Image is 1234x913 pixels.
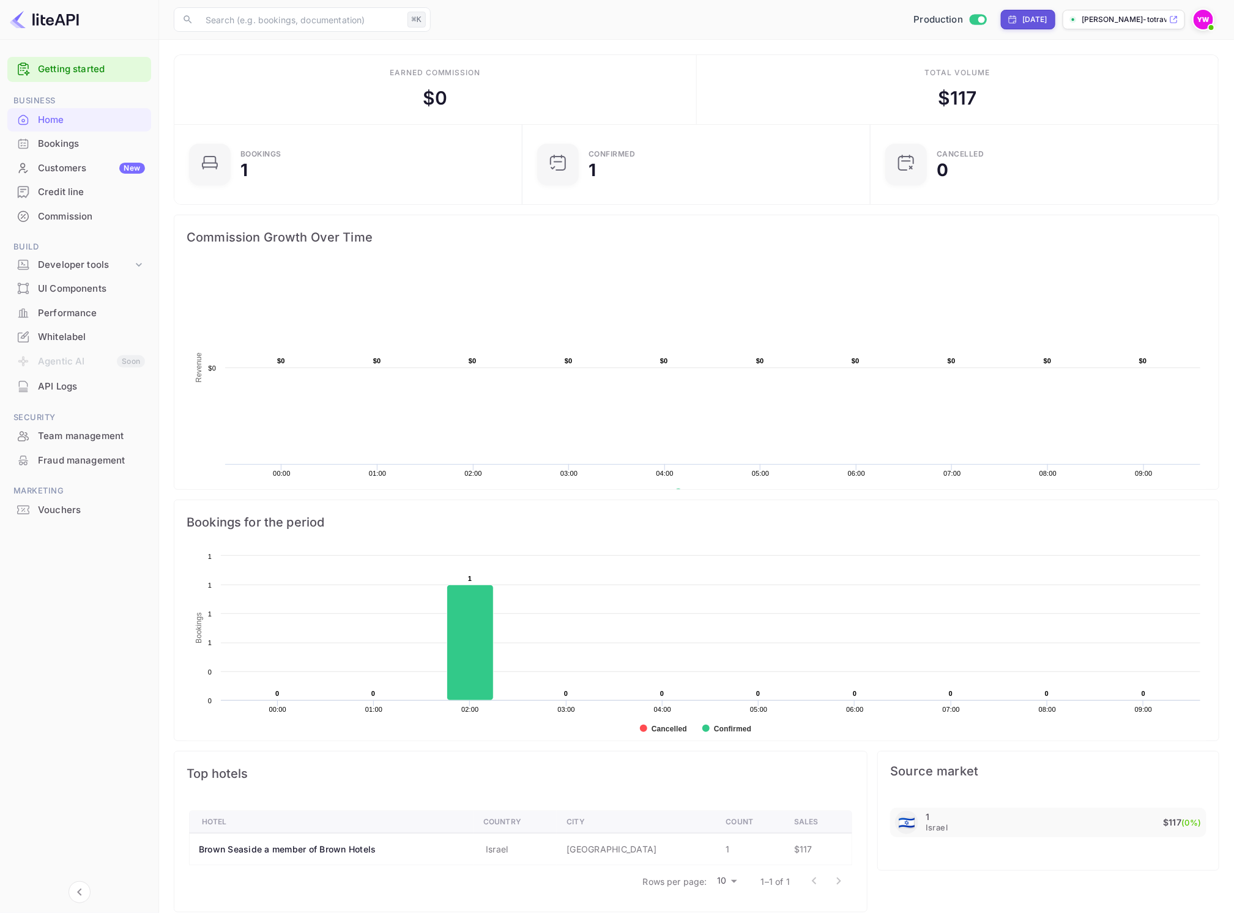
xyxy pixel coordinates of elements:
[277,357,285,364] text: $0
[926,822,948,834] span: Israel
[240,161,248,179] div: 1
[208,364,216,372] text: $0
[848,470,865,477] text: 06:00
[914,13,964,27] span: Production
[643,875,707,888] p: Rows per page:
[38,161,145,176] div: Customers
[38,282,145,296] div: UI Components
[7,94,151,108] span: Business
[1139,357,1147,364] text: $0
[937,150,984,158] div: CANCELLED
[1135,706,1152,713] text: 09:00
[714,725,751,733] text: Confirmed
[7,411,151,424] span: Security
[750,706,767,713] text: 05:00
[949,690,953,697] text: 0
[461,706,478,713] text: 02:00
[937,161,948,179] div: 0
[373,357,381,364] text: $0
[712,872,742,890] div: 10
[7,205,151,227] a: Commission
[7,277,151,301] div: UI Components
[1045,690,1049,697] text: 0
[269,706,286,713] text: 00:00
[589,150,636,158] div: Confirmed
[187,764,855,783] span: Top hotels
[7,498,151,522] div: Vouchers
[190,811,474,834] th: Hotel
[656,470,674,477] text: 04:00
[7,108,151,131] a: Home
[7,132,151,156] div: Bookings
[784,834,852,865] td: $117
[7,301,151,325] div: Performance
[7,157,151,180] div: CustomersNew
[652,725,687,733] text: Cancelled
[38,380,145,394] div: API Logs
[1022,14,1047,25] div: [DATE]
[924,67,990,78] div: Total volume
[240,150,281,158] div: Bookings
[1142,690,1145,697] text: 0
[38,137,145,151] div: Bookings
[7,240,151,254] span: Build
[557,706,574,713] text: 03:00
[7,449,151,473] div: Fraud management
[7,449,151,471] a: Fraud management
[589,161,596,179] div: 1
[1044,357,1052,364] text: $0
[407,12,426,28] div: ⌘K
[208,697,212,704] text: 0
[938,84,977,112] div: $ 117
[38,306,145,320] div: Performance
[38,503,145,517] div: Vouchers
[660,690,664,697] text: 0
[371,690,375,697] text: 0
[189,810,852,865] table: a dense table
[469,357,477,364] text: $0
[273,470,290,477] text: 00:00
[926,811,929,822] p: 1
[10,10,79,29] img: LiteAPI logo
[369,470,386,477] text: 01:00
[38,185,145,199] div: Credit line
[190,834,474,865] th: Brown Seaside a member of Brown Hotels
[7,157,151,179] a: CustomersNew
[7,325,151,349] div: Whitelabel
[895,811,918,834] div: Israel
[1082,14,1167,25] p: [PERSON_NAME]-totravel...
[7,498,151,521] a: Vouchers
[948,357,956,364] text: $0
[7,277,151,300] a: UI Components
[195,352,203,382] text: Revenue
[7,132,151,155] a: Bookings
[464,470,481,477] text: 02:00
[275,690,279,697] text: 0
[474,811,557,834] th: Country
[7,325,151,348] a: Whitelabel
[1001,10,1055,29] div: Click to change the date range period
[38,113,145,127] div: Home
[943,470,961,477] text: 07:00
[7,424,151,447] a: Team management
[38,454,145,468] div: Fraud management
[890,764,1206,778] span: Source market
[7,484,151,498] span: Marketing
[686,489,718,497] text: Revenue
[38,258,133,272] div: Developer tools
[756,357,764,364] text: $0
[468,575,472,582] text: 1
[761,875,790,888] p: 1–1 of 1
[716,811,784,834] th: Count
[1039,706,1056,713] text: 08:00
[7,180,151,204] div: Credit line
[716,834,784,865] td: 1
[208,610,212,618] text: 1
[198,7,403,32] input: Search (e.g. bookings, documentation)
[365,706,382,713] text: 01:00
[1039,470,1057,477] text: 08:00
[390,67,480,78] div: Earned commission
[38,429,145,443] div: Team management
[423,84,447,112] div: $ 0
[208,553,212,560] text: 1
